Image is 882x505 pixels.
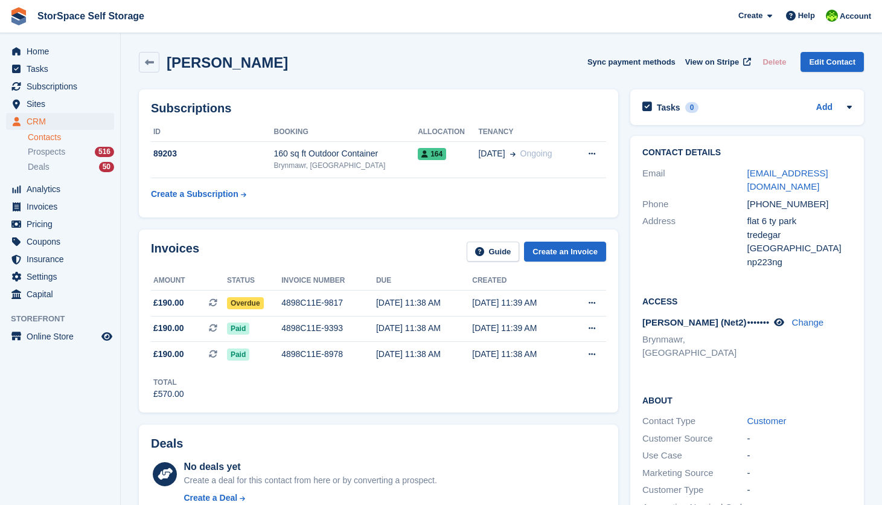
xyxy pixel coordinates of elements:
[747,483,852,497] div: -
[10,7,28,25] img: stora-icon-8386f47178a22dfd0bd8f6a31ec36ba5ce8667c1dd55bd0f319d3a0aa187defe.svg
[6,78,114,95] a: menu
[274,123,418,142] th: Booking
[826,10,838,22] img: paul catt
[747,256,852,269] div: np223ng
[376,348,472,361] div: [DATE] 11:38 AM
[27,113,99,130] span: CRM
[28,132,114,143] a: Contacts
[6,233,114,250] a: menu
[6,95,114,112] a: menu
[747,242,852,256] div: [GEOGRAPHIC_DATA]
[792,317,824,327] a: Change
[184,460,436,474] div: No deals yet
[28,161,114,173] a: Deals 50
[478,147,505,160] span: [DATE]
[747,317,770,327] span: •••••••
[33,6,149,26] a: StorSpace Self Storage
[184,474,436,487] div: Create a deal for this contact from here or by converting a prospect.
[6,181,114,198] a: menu
[642,167,747,194] div: Email
[376,271,472,291] th: Due
[28,161,50,173] span: Deals
[758,52,791,72] button: Delete
[27,286,99,303] span: Capital
[520,149,552,158] span: Ongoing
[6,286,114,303] a: menu
[642,483,747,497] div: Customer Type
[801,52,864,72] a: Edit Contact
[376,322,472,335] div: [DATE] 11:38 AM
[151,123,274,142] th: ID
[227,271,281,291] th: Status
[28,146,114,158] a: Prospects 516
[27,328,99,345] span: Online Store
[642,214,747,269] div: Address
[151,437,183,451] h2: Deals
[685,56,739,68] span: View on Stripe
[472,271,568,291] th: Created
[281,322,376,335] div: 4898C11E-9393
[816,101,832,115] a: Add
[478,123,573,142] th: Tenancy
[642,432,747,446] div: Customer Source
[151,183,246,205] a: Create a Subscription
[99,162,114,172] div: 50
[738,10,762,22] span: Create
[418,148,446,160] span: 164
[27,216,99,233] span: Pricing
[153,322,184,335] span: £190.00
[642,198,747,211] div: Phone
[27,233,99,250] span: Coupons
[467,242,520,262] a: Guide
[227,297,264,309] span: Overdue
[747,449,852,463] div: -
[642,333,747,360] li: Brynmawr, [GEOGRAPHIC_DATA]
[274,160,418,171] div: Brynmawr, [GEOGRAPHIC_DATA]
[6,268,114,285] a: menu
[153,377,184,388] div: Total
[6,43,114,60] a: menu
[281,297,376,309] div: 4898C11E-9817
[6,216,114,233] a: menu
[6,328,114,345] a: menu
[227,349,249,361] span: Paid
[747,214,852,228] div: flat 6 ty park
[151,242,199,262] h2: Invoices
[376,297,472,309] div: [DATE] 11:38 AM
[840,10,871,22] span: Account
[747,432,852,446] div: -
[472,322,568,335] div: [DATE] 11:39 AM
[657,102,680,113] h2: Tasks
[27,78,99,95] span: Subscriptions
[642,295,852,307] h2: Access
[6,60,114,77] a: menu
[281,348,376,361] div: 4898C11E-8978
[184,492,436,504] a: Create a Deal
[27,198,99,215] span: Invoices
[153,388,184,400] div: £570.00
[524,242,606,262] a: Create an Invoice
[151,101,606,115] h2: Subscriptions
[184,492,237,504] div: Create a Deal
[153,348,184,361] span: £190.00
[680,52,753,72] a: View on Stripe
[642,414,747,428] div: Contact Type
[642,394,852,406] h2: About
[418,123,478,142] th: Allocation
[642,449,747,463] div: Use Case
[27,95,99,112] span: Sites
[642,148,852,158] h2: Contact Details
[27,181,99,198] span: Analytics
[27,268,99,285] span: Settings
[274,147,418,160] div: 160 sq ft Outdoor Container
[747,198,852,211] div: [PHONE_NUMBER]
[27,43,99,60] span: Home
[11,313,120,325] span: Storefront
[28,146,65,158] span: Prospects
[747,168,828,192] a: [EMAIL_ADDRESS][DOMAIN_NAME]
[27,60,99,77] span: Tasks
[6,113,114,130] a: menu
[151,147,274,160] div: 89203
[100,329,114,344] a: Preview store
[747,228,852,242] div: tredegar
